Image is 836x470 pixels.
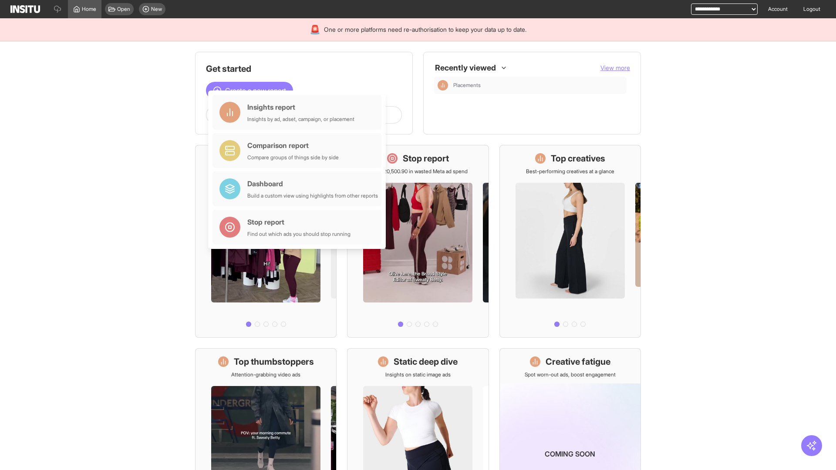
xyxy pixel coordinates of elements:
h1: Stop report [403,152,449,164]
span: Create a new report [225,85,286,96]
div: Insights report [247,102,354,112]
h1: Get started [206,63,402,75]
p: Attention-grabbing video ads [231,371,300,378]
h1: Static deep dive [394,356,458,368]
div: Find out which ads you should stop running [247,231,351,238]
a: What's live nowSee all active ads instantly [195,145,337,338]
div: Build a custom view using highlights from other reports [247,192,378,199]
img: Logo [10,5,40,13]
button: Create a new report [206,82,293,99]
span: Home [82,6,96,13]
div: Dashboard [247,178,378,189]
span: View more [600,64,630,71]
span: One or more platforms need re-authorisation to keep your data up to date. [324,25,526,34]
h1: Top creatives [551,152,605,164]
span: Placements [453,82,481,89]
div: Stop report [247,217,351,227]
a: Top creativesBest-performing creatives at a glance [499,145,641,338]
div: Compare groups of things side by side [247,154,339,161]
span: New [151,6,162,13]
div: Insights by ad, adset, campaign, or placement [247,116,354,123]
p: Save £20,500.90 in wasted Meta ad spend [368,168,468,175]
span: Placements [453,82,623,89]
div: Insights [438,80,448,91]
span: Open [117,6,130,13]
a: Stop reportSave £20,500.90 in wasted Meta ad spend [347,145,489,338]
button: View more [600,64,630,72]
h1: Top thumbstoppers [234,356,314,368]
p: Best-performing creatives at a glance [526,168,614,175]
div: Comparison report [247,140,339,151]
p: Insights on static image ads [385,371,451,378]
div: 🚨 [310,23,320,36]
